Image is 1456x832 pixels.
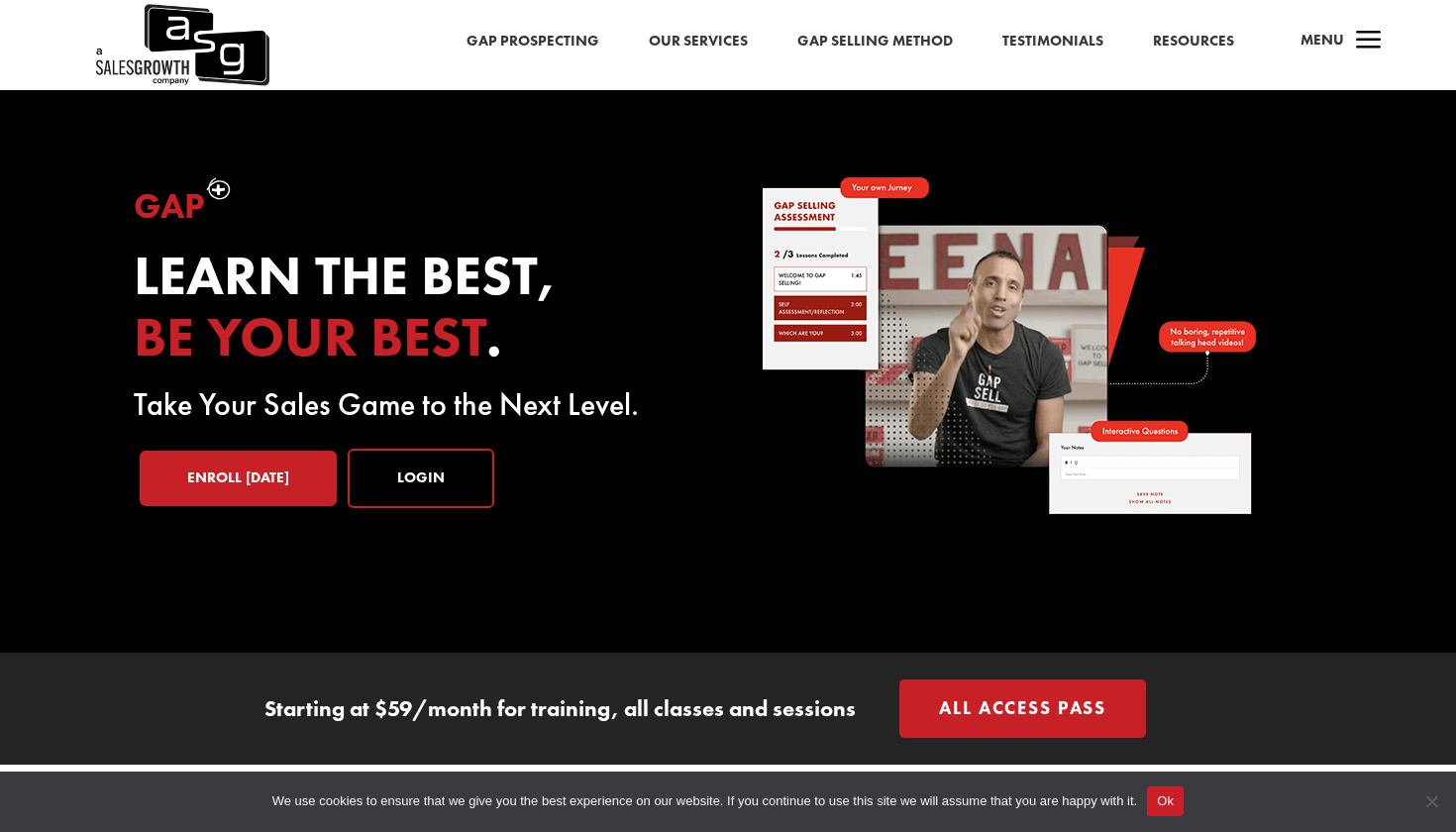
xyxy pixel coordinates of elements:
[348,449,494,508] a: Login
[1349,22,1389,61] span: a
[649,29,748,54] a: Our Services
[797,29,953,54] a: Gap Selling Method
[467,29,599,54] a: Gap Prospecting
[272,791,1137,811] span: We use cookies to ensure that we give you the best experience on our website. If you continue to ...
[206,177,231,200] img: plus-symbol-white
[1300,30,1344,50] span: Menu
[1153,29,1234,54] a: Resources
[899,679,1146,738] a: All Access Pass
[761,177,1256,514] img: self-paced-sales-course-online
[1147,786,1184,816] button: Ok
[134,183,205,229] span: Gap
[1002,29,1103,54] a: Testimonials
[134,393,695,417] p: Take Your Sales Game to the Next Level.
[1421,791,1441,811] span: No
[134,301,486,372] span: be your best
[134,246,695,377] h2: Learn the best, .
[140,451,337,506] a: Enroll [DATE]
